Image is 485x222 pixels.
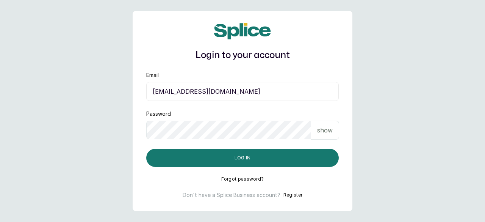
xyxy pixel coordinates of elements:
label: Password [146,110,171,118]
label: Email [146,71,159,79]
h1: Login to your account [146,49,339,62]
button: Register [283,191,302,199]
p: show [317,126,333,135]
button: Forgot password? [221,176,264,182]
p: Don't have a Splice Business account? [183,191,280,199]
input: email@acme.com [146,82,339,101]
button: Log in [146,149,339,167]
